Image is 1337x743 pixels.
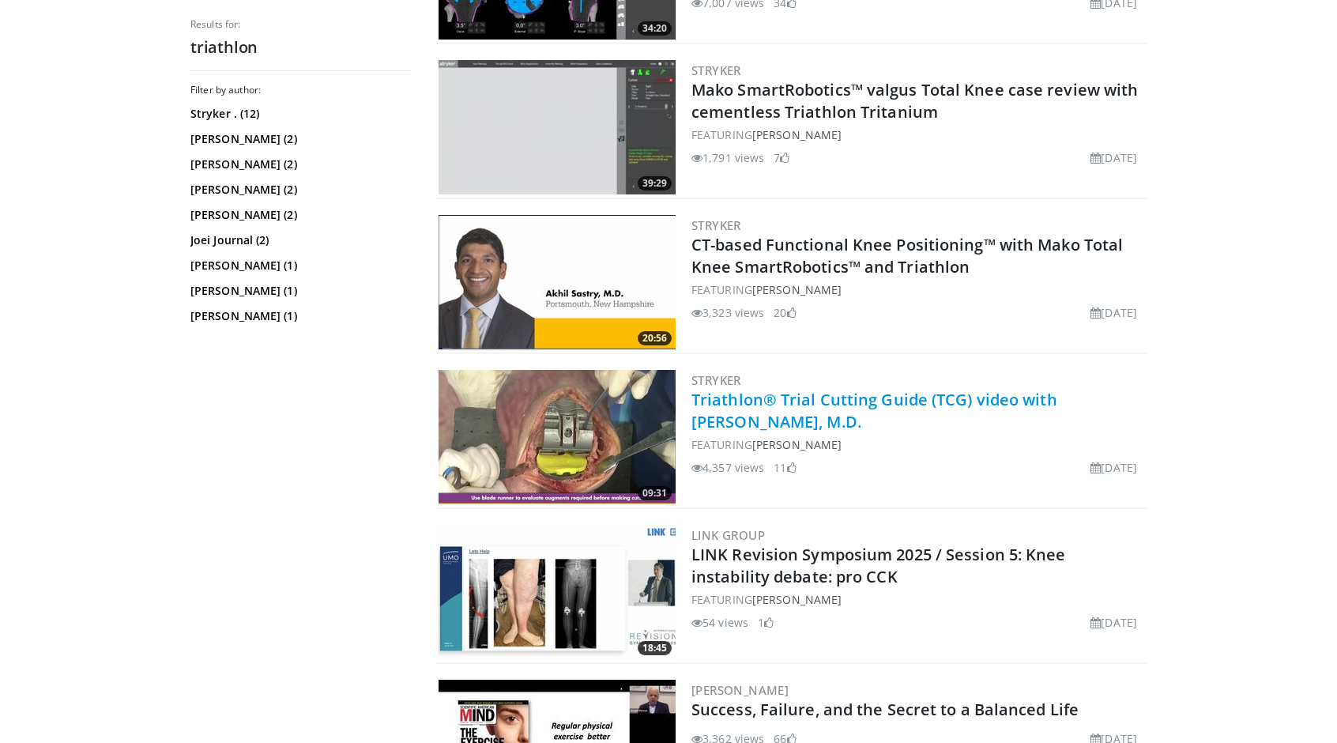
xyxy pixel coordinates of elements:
div: FEATURING [691,436,1143,453]
a: [PERSON_NAME] [691,682,789,698]
a: Triathlon® Trial Cutting Guide (TCG) video with [PERSON_NAME], M.D. [691,389,1057,432]
a: [PERSON_NAME] (1) [190,308,408,324]
a: LINK Group [691,527,765,543]
a: [PERSON_NAME] [752,127,842,142]
li: [DATE] [1090,614,1137,631]
a: [PERSON_NAME] [752,282,842,297]
li: [DATE] [1090,459,1137,476]
span: 34:20 [638,21,672,36]
span: 18:45 [638,641,672,655]
li: 7 [774,149,789,166]
li: 11 [774,459,796,476]
a: CT-based Functional Knee Positioning™ with Mako Total Knee SmartRobotics™ and Triathlon [691,234,1123,277]
a: [PERSON_NAME] (1) [190,258,408,273]
span: 20:56 [638,331,672,345]
a: Stryker [691,372,741,388]
h3: Filter by author: [190,84,412,96]
li: 54 views [691,614,748,631]
a: [PERSON_NAME] (1) [190,283,408,299]
li: 20 [774,304,796,321]
li: [DATE] [1090,304,1137,321]
li: [DATE] [1090,149,1137,166]
li: 4,357 views [691,459,764,476]
span: 39:29 [638,176,672,190]
img: 0c34eda3-09cb-44a2-80da-8c7e9d8ce670.300x170_q85_crop-smart_upscale.jpg [439,60,676,194]
a: Stryker [691,62,741,78]
a: [PERSON_NAME] (2) [190,157,408,172]
li: 3,323 views [691,304,764,321]
p: Results for: [190,18,412,31]
a: [PERSON_NAME] [752,437,842,452]
a: Stryker [691,217,741,233]
a: 39:29 [439,60,676,194]
div: FEATURING [691,126,1143,143]
a: [PERSON_NAME] (2) [190,182,408,198]
li: 1,791 views [691,149,764,166]
a: Stryker . (12) [190,106,408,122]
a: [PERSON_NAME] [752,592,842,607]
a: [PERSON_NAME] (2) [190,207,408,223]
span: 09:31 [638,486,672,500]
img: 6a0cfbfa-2c0c-442d-a64c-517dca6e136e.300x170_q85_crop-smart_upscale.jpg [439,370,676,504]
a: Mako SmartRobotics™ valgus Total Knee case review with cementless Triathlon Tritanium [691,79,1138,123]
a: Joei Journal (2) [190,232,408,248]
a: Success, Failure, and the Secret to a Balanced Life [691,699,1079,720]
a: 20:56 [439,215,676,349]
a: 18:45 [439,525,676,659]
a: LINK Revision Symposium 2025 / Session 5: Knee instability debate: pro CCK [691,544,1066,587]
h2: triathlon [190,37,412,58]
img: 013b1142-0ce0-4cd1-a773-8853c1fdc0f6.300x170_q85_crop-smart_upscale.jpg [439,215,676,349]
a: [PERSON_NAME] (2) [190,131,408,147]
li: 1 [758,614,774,631]
div: FEATURING [691,591,1143,608]
a: 09:31 [439,370,676,504]
img: 4998a74a-3ece-40ce-aae1-7b8db1e98913.300x170_q85_crop-smart_upscale.jpg [439,525,676,659]
div: FEATURING [691,281,1143,298]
